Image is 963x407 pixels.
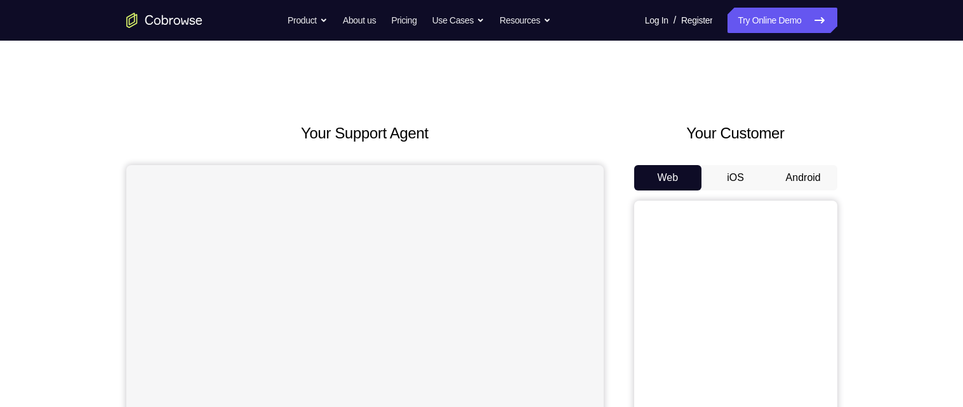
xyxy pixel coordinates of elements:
a: Log In [645,8,668,33]
button: Android [769,165,837,190]
a: Go to the home page [126,13,203,28]
a: About us [343,8,376,33]
button: Web [634,165,702,190]
h2: Your Customer [634,122,837,145]
a: Try Online Demo [727,8,837,33]
button: Resources [500,8,551,33]
button: Product [288,8,328,33]
h2: Your Support Agent [126,122,604,145]
a: Pricing [391,8,416,33]
span: / [674,13,676,28]
a: Register [681,8,712,33]
button: Use Cases [432,8,484,33]
button: iOS [701,165,769,190]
